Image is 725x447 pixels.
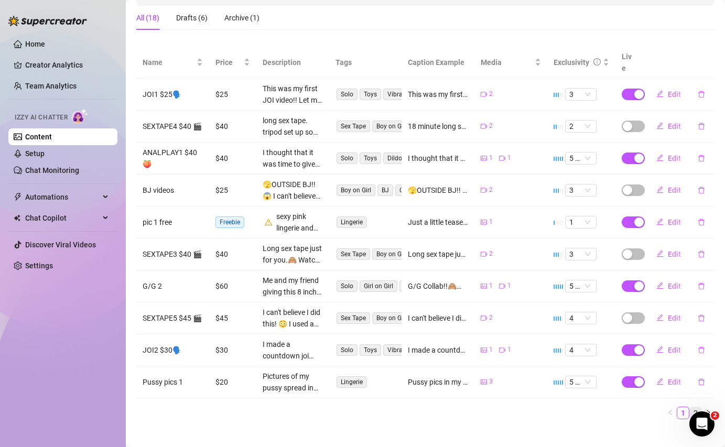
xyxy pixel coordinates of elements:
[489,281,493,291] span: 1
[677,407,689,419] a: 1
[698,155,705,162] span: delete
[698,187,705,194] span: delete
[569,312,592,324] span: 4
[136,12,159,24] div: All (18)
[143,57,194,68] span: Name
[209,175,256,206] td: $25
[698,282,705,290] span: delete
[711,411,719,420] span: 2
[664,407,677,419] button: left
[668,186,681,194] span: Edit
[489,377,493,387] span: 3
[499,347,505,353] span: video-camera
[489,345,493,355] span: 1
[689,278,713,295] button: delete
[408,344,468,356] div: I made a countdown joi (jerk off instructions).😈 Watch me use my riding dildo, fingers and vibrat...
[383,89,415,100] span: Vibrator
[383,152,406,164] span: Dildo
[209,334,256,366] td: $30
[689,246,713,263] button: delete
[215,57,242,68] span: Price
[656,378,664,385] span: edit
[668,90,681,99] span: Edit
[507,345,511,355] span: 1
[698,219,705,226] span: delete
[209,366,256,398] td: $20
[136,206,209,238] td: pic 1 free
[372,248,411,260] span: Boy on Girl
[481,379,487,385] span: picture
[263,243,323,266] div: Long sex tape just for you.🙈 Watch me strip down out of my clothes to ride him like a good little...
[395,184,426,196] span: Orgasm
[176,12,208,24] div: Drafts (6)
[656,90,664,97] span: edit
[408,280,468,292] div: G/G Collab!!🙈🥵 Watch me and [PERSON_NAME] share this 8.5 inch cock until it busts everywhere. 🍆 W...
[648,182,689,199] button: Edit
[648,374,689,390] button: Edit
[256,47,329,79] th: Description
[489,121,493,131] span: 2
[209,143,256,175] td: $40
[668,282,681,290] span: Edit
[481,219,487,225] span: picture
[25,133,52,141] a: Content
[14,193,22,201] span: thunderbolt
[569,376,592,388] span: 5 🔥
[481,315,487,321] span: video-camera
[481,91,487,97] span: video-camera
[408,152,468,164] div: I thought that it was time to give everyone what they've been begging for.. 😱 Watch me fuck my ti...
[648,150,689,167] button: Edit
[25,57,109,73] a: Creator Analytics
[569,89,592,100] span: 3
[136,111,209,143] td: SEXTAPE4 $40 🎬
[265,219,272,226] span: warning
[276,211,323,234] div: sexy pink lingerie and blonde short wig. This is just a picture to tease the fans.
[689,86,713,103] button: delete
[689,182,713,199] button: delete
[136,175,209,206] td: BJ videos
[667,409,674,416] span: left
[489,89,493,99] span: 2
[263,83,323,106] div: This was my first JOI video!! Let me talk to you through your nut baby. I was so nervous to make ...
[481,57,533,68] span: Media
[593,58,601,66] span: info-circle
[656,282,664,289] span: edit
[337,344,358,356] span: Solo
[668,218,681,226] span: Edit
[689,214,713,231] button: delete
[668,154,681,162] span: Edit
[372,121,411,132] span: Boy on Girl
[25,261,53,270] a: Settings
[489,153,493,163] span: 1
[698,314,705,322] span: delete
[648,118,689,135] button: Edit
[25,241,96,249] a: Discover Viral Videos
[215,216,244,228] span: Freebie
[337,152,358,164] span: Solo
[481,123,487,129] span: video-camera
[656,346,664,353] span: edit
[408,248,468,260] div: Long sex tape just for you.🙈 Watch me strip down out of my clothes to ride him like a good little...
[377,184,393,196] span: BJ
[25,166,79,175] a: Chat Monitoring
[408,121,468,132] div: 18 minute long sex tape!!! 😱 Sneak peak into our sex life. We quickly set up the camera to film t...
[648,86,689,103] button: Edit
[209,238,256,270] td: $40
[360,152,381,164] span: Toys
[689,342,713,358] button: delete
[263,370,323,394] div: Pictures of my pussy spread in doggy and legs spread showing my holes in my black, full body fish...
[408,89,468,100] div: This was my first JOI video!! 🤪 Let me talk to you through your nut baby.💦 I was so nervous to ma...
[25,82,77,90] a: Team Analytics
[337,89,358,100] span: Solo
[481,251,487,257] span: video-camera
[648,342,689,358] button: Edit
[702,407,715,419] button: right
[136,143,209,175] td: ANALPLAY1 $40 🍑
[209,302,256,334] td: $45
[337,248,370,260] span: Sex Tape
[209,270,256,302] td: $60
[656,186,664,193] span: edit
[383,344,415,356] span: Vibrator
[136,79,209,111] td: JOI1 $25🗣️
